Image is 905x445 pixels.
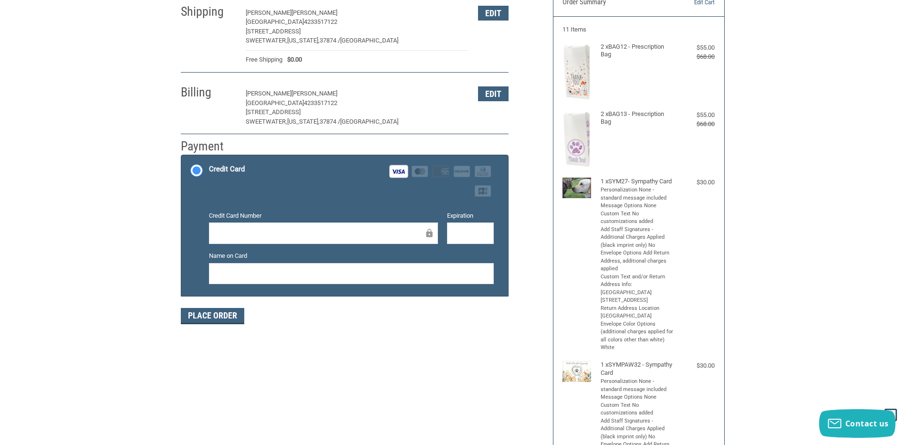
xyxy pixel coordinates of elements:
[181,85,237,100] h2: Billing
[181,308,244,324] button: Place Order
[246,37,287,44] span: Sweetwater,
[562,26,715,33] h3: 11 Items
[287,118,320,125] span: [US_STATE],
[246,118,287,125] span: Sweetwater,
[601,43,675,59] h4: 2 x BAG12 - Prescription Bag
[601,378,675,393] li: Personalization None - standard message included
[676,43,715,53] div: $55.00
[601,249,675,273] li: Envelope Options Add Return Address, additional charges applied
[282,55,302,64] span: $0.00
[246,99,304,106] span: [GEOGRAPHIC_DATA]
[209,211,438,221] label: Credit Card Number
[291,90,337,97] span: [PERSON_NAME]
[601,273,675,305] li: Custom Text and/or Return Address Info: [GEOGRAPHIC_DATA] [STREET_ADDRESS]
[601,186,675,202] li: Personalization None - standard message included
[676,119,715,129] div: $68.00
[601,393,675,402] li: Message Options None
[246,28,301,35] span: [STREET_ADDRESS]
[601,320,675,352] li: Envelope Color Options (additional charges applied for all colors other than white) White
[676,178,715,187] div: $30.00
[478,6,509,21] button: Edit
[209,251,494,261] label: Name on Card
[601,226,675,250] li: Add Staff Signatures - Additional Charges Applied (black imprint only) No
[819,409,895,438] button: Contact us
[246,90,291,97] span: [PERSON_NAME]
[676,52,715,62] div: $68.00
[246,9,291,16] span: [PERSON_NAME]
[447,211,494,221] label: Expiration
[320,37,340,44] span: 37874 /
[181,138,237,154] h2: Payment
[246,108,301,116] span: [STREET_ADDRESS]
[676,361,715,371] div: $30.00
[676,110,715,120] div: $55.00
[601,202,675,210] li: Message Options None
[209,161,245,177] div: Credit Card
[304,99,337,106] span: 4233517122
[304,18,337,25] span: 4233517122
[601,402,675,417] li: Custom Text No customizations added
[181,4,237,20] h2: Shipping
[601,210,675,226] li: Custom Text No customizations added
[246,55,282,64] span: Free Shipping
[246,18,304,25] span: [GEOGRAPHIC_DATA]
[320,118,340,125] span: 37874 /
[601,110,675,126] h4: 2 x BAG13 - Prescription Bag
[291,9,337,16] span: [PERSON_NAME]
[478,86,509,101] button: Edit
[601,417,675,441] li: Add Staff Signatures - Additional Charges Applied (black imprint only) No
[287,37,320,44] span: [US_STATE],
[340,118,398,125] span: [GEOGRAPHIC_DATA]
[601,305,675,320] li: Return Address Location [GEOGRAPHIC_DATA]
[845,418,889,429] span: Contact us
[340,37,398,44] span: [GEOGRAPHIC_DATA]
[601,361,675,377] h4: 1 x SYMPAW32 - Sympathy Card
[601,178,675,185] h4: 1 x SYM27- Sympathy Card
